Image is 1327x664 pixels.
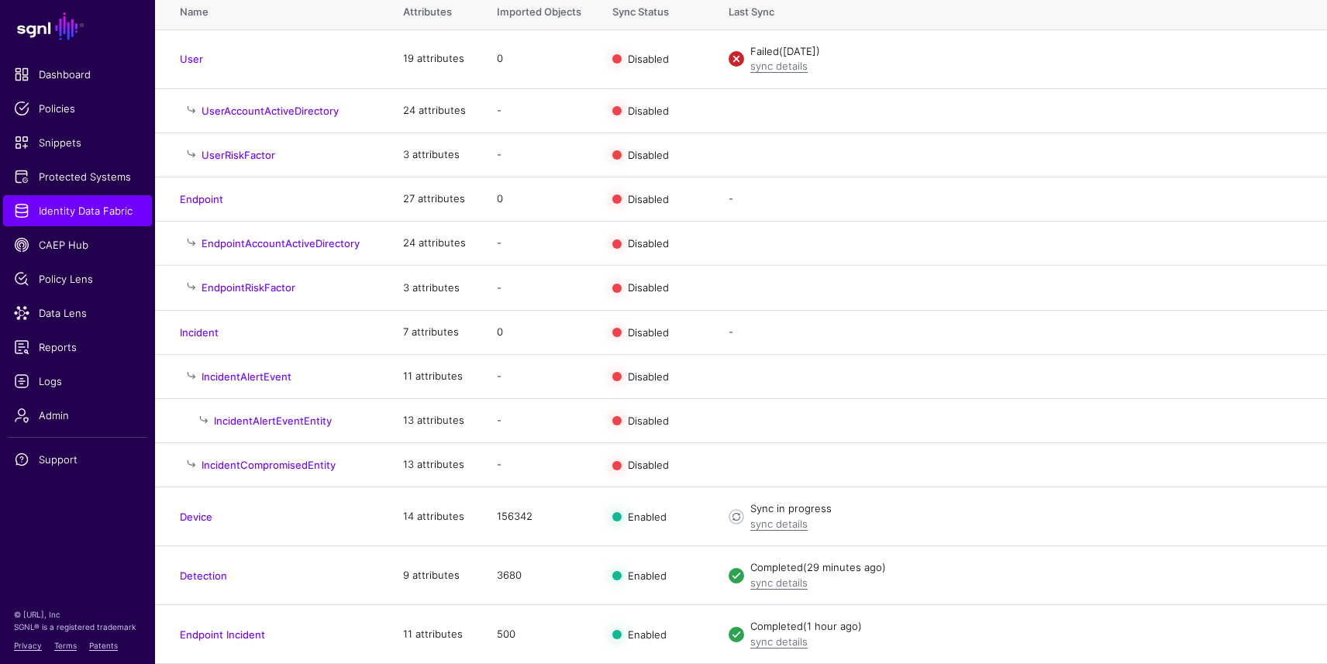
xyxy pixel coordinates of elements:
[628,53,669,65] span: Disabled
[180,326,219,339] a: Incident
[388,266,481,310] td: 3 attributes
[180,569,227,582] a: Detection
[481,310,597,354] td: 0
[180,193,223,205] a: Endpoint
[481,546,597,605] td: 3680
[481,266,597,310] td: -
[388,222,481,266] td: 24 attributes
[750,60,808,72] a: sync details
[202,281,295,294] a: EndpointRiskFactor
[388,88,481,132] td: 24 attributes
[481,487,597,546] td: 156342
[628,628,667,640] span: Enabled
[14,641,42,650] a: Privacy
[481,354,597,398] td: -
[628,510,667,522] span: Enabled
[628,104,669,116] span: Disabled
[89,641,118,650] a: Patents
[628,148,669,160] span: Disabled
[628,237,669,249] span: Disabled
[9,9,146,43] a: SGNL
[3,366,152,397] a: Logs
[202,105,339,117] a: UserAccountActiveDirectory
[3,229,152,260] a: CAEP Hub
[481,177,597,221] td: 0
[202,459,336,471] a: IncidentCompromisedEntity
[14,608,141,621] p: © [URL], Inc
[14,203,141,218] span: Identity Data Fabric
[202,149,275,161] a: UserRiskFactor
[750,518,808,530] a: sync details
[628,459,669,471] span: Disabled
[3,161,152,192] a: Protected Systems
[388,546,481,605] td: 9 attributes
[202,237,360,249] a: EndpointAccountActiveDirectory
[628,370,669,382] span: Disabled
[388,605,481,664] td: 11 attributes
[750,576,808,589] a: sync details
[14,452,141,467] span: Support
[388,443,481,487] td: 13 attributes
[14,101,141,116] span: Policies
[750,619,1302,635] div: Completed (1 hour ago)
[3,263,152,294] a: Policy Lens
[750,501,1302,517] div: Sync in progress
[388,398,481,442] td: 13 attributes
[729,192,733,205] app-datasources-item-entities-syncstatus: -
[750,635,808,648] a: sync details
[388,487,481,546] td: 14 attributes
[628,415,669,427] span: Disabled
[628,193,669,205] span: Disabled
[481,88,597,132] td: -
[214,415,332,427] a: IncidentAlertEventEntity
[3,59,152,90] a: Dashboard
[54,641,77,650] a: Terms
[180,53,203,65] a: User
[388,29,481,88] td: 19 attributes
[3,93,152,124] a: Policies
[3,195,152,226] a: Identity Data Fabric
[180,511,212,523] a: Device
[202,370,291,383] a: IncidentAlertEvent
[14,339,141,355] span: Reports
[14,373,141,389] span: Logs
[14,305,141,321] span: Data Lens
[388,310,481,354] td: 7 attributes
[388,354,481,398] td: 11 attributes
[14,169,141,184] span: Protected Systems
[750,44,1302,60] div: Failed ([DATE])
[14,135,141,150] span: Snippets
[481,29,597,88] td: 0
[388,177,481,221] td: 27 attributes
[481,443,597,487] td: -
[481,398,597,442] td: -
[14,621,141,633] p: SGNL® is a registered trademark
[3,332,152,363] a: Reports
[3,298,152,329] a: Data Lens
[388,132,481,177] td: 3 attributes
[729,325,733,338] app-datasources-item-entities-syncstatus: -
[14,408,141,423] span: Admin
[481,132,597,177] td: -
[628,281,669,294] span: Disabled
[628,325,669,338] span: Disabled
[3,127,152,158] a: Snippets
[180,628,265,641] a: Endpoint Incident
[14,67,141,82] span: Dashboard
[481,222,597,266] td: -
[628,569,667,581] span: Enabled
[14,237,141,253] span: CAEP Hub
[750,560,1302,576] div: Completed (29 minutes ago)
[481,605,597,664] td: 500
[14,271,141,287] span: Policy Lens
[3,400,152,431] a: Admin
